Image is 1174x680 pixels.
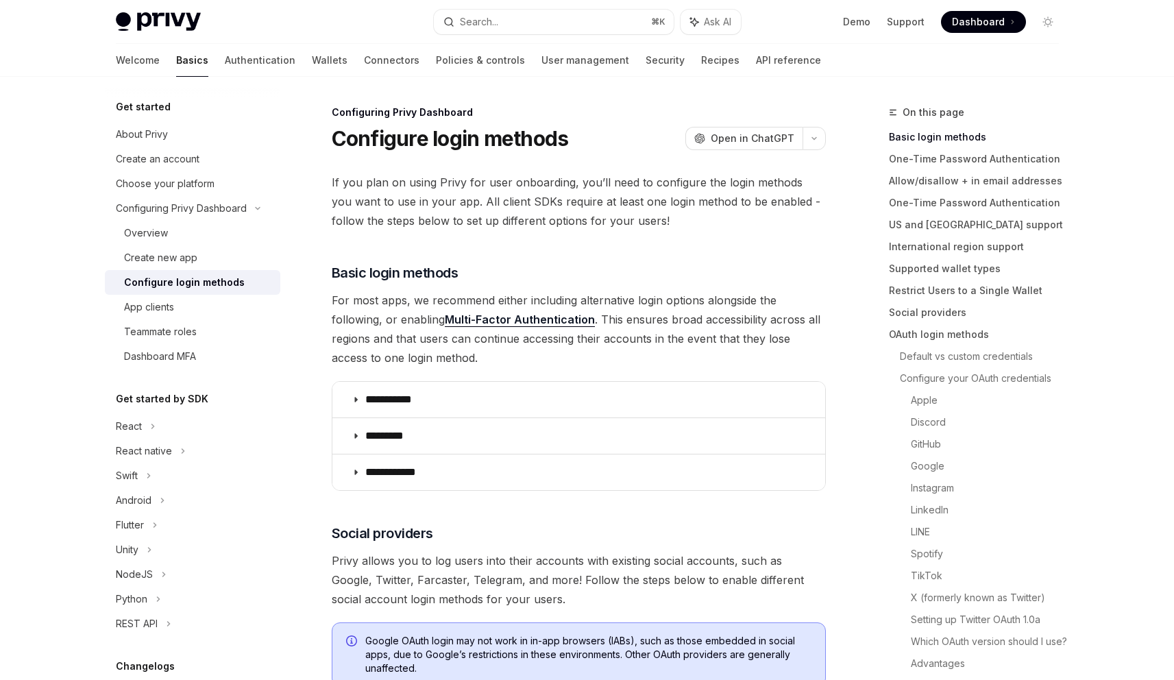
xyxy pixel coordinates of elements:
span: Dashboard [952,15,1005,29]
a: LINE [911,521,1070,543]
a: Basic login methods [889,126,1070,148]
span: ⌘ K [651,16,665,27]
span: Google OAuth login may not work in in-app browsers (IABs), such as those embedded in social apps,... [365,634,811,675]
a: Policies & controls [436,44,525,77]
button: Toggle dark mode [1037,11,1059,33]
a: Authentication [225,44,295,77]
a: Overview [105,221,280,245]
div: Choose your platform [116,175,215,192]
span: If you plan on using Privy for user onboarding, you’ll need to configure the login methods you wa... [332,173,826,230]
div: Teammate roles [124,324,197,340]
a: TikTok [911,565,1070,587]
a: Default vs custom credentials [900,345,1070,367]
div: Create an account [116,151,199,167]
a: Setting up Twitter OAuth 1.0a [911,609,1070,631]
span: For most apps, we recommend either including alternative login options alongside the following, o... [332,291,826,367]
div: React [116,418,142,435]
div: Create new app [124,250,197,266]
div: Swift [116,467,138,484]
a: Basics [176,44,208,77]
a: OAuth login methods [889,324,1070,345]
h5: Changelogs [116,658,175,675]
a: LinkedIn [911,499,1070,521]
a: Restrict Users to a Single Wallet [889,280,1070,302]
div: Flutter [116,517,144,533]
h5: Get started [116,99,171,115]
a: Apple [911,389,1070,411]
div: Configuring Privy Dashboard [332,106,826,119]
div: Python [116,591,147,607]
a: API reference [756,44,821,77]
div: Android [116,492,151,509]
img: light logo [116,12,201,32]
h5: Get started by SDK [116,391,208,407]
a: Configure your OAuth credentials [900,367,1070,389]
a: One-Time Password Authentication [889,192,1070,214]
a: Security [646,44,685,77]
div: REST API [116,616,158,632]
a: Teammate roles [105,319,280,344]
button: Search...⌘K [434,10,674,34]
div: Configure login methods [124,274,245,291]
span: Basic login methods [332,263,458,282]
a: Recipes [701,44,739,77]
div: App clients [124,299,174,315]
a: Support [887,15,925,29]
a: Google [911,455,1070,477]
div: About Privy [116,126,168,143]
a: Create new app [105,245,280,270]
a: Wallets [312,44,347,77]
a: International region support [889,236,1070,258]
button: Open in ChatGPT [685,127,803,150]
span: Social providers [332,524,433,543]
div: Unity [116,542,138,558]
a: About Privy [105,122,280,147]
a: US and [GEOGRAPHIC_DATA] support [889,214,1070,236]
a: Dashboard MFA [105,344,280,369]
a: Choose your platform [105,171,280,196]
a: Welcome [116,44,160,77]
h1: Configure login methods [332,126,569,151]
a: One-Time Password Authentication [889,148,1070,170]
a: GitHub [911,433,1070,455]
span: Ask AI [704,15,731,29]
a: Create an account [105,147,280,171]
a: Supported wallet types [889,258,1070,280]
a: Connectors [364,44,419,77]
div: Search... [460,14,498,30]
span: On this page [903,104,964,121]
a: Spotify [911,543,1070,565]
div: NodeJS [116,566,153,583]
a: Advantages [911,653,1070,675]
a: X (formerly known as Twitter) [911,587,1070,609]
a: Which OAuth version should I use? [911,631,1070,653]
button: Ask AI [681,10,741,34]
a: Allow/disallow + in email addresses [889,170,1070,192]
div: Dashboard MFA [124,348,196,365]
div: Overview [124,225,168,241]
a: Multi-Factor Authentication [445,313,595,327]
a: Configure login methods [105,270,280,295]
a: User management [541,44,629,77]
span: Open in ChatGPT [711,132,794,145]
a: Social providers [889,302,1070,324]
a: Dashboard [941,11,1026,33]
svg: Info [346,635,360,649]
div: Configuring Privy Dashboard [116,200,247,217]
a: Demo [843,15,870,29]
a: Discord [911,411,1070,433]
a: App clients [105,295,280,319]
span: Privy allows you to log users into their accounts with existing social accounts, such as Google, ... [332,551,826,609]
a: Instagram [911,477,1070,499]
div: React native [116,443,172,459]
